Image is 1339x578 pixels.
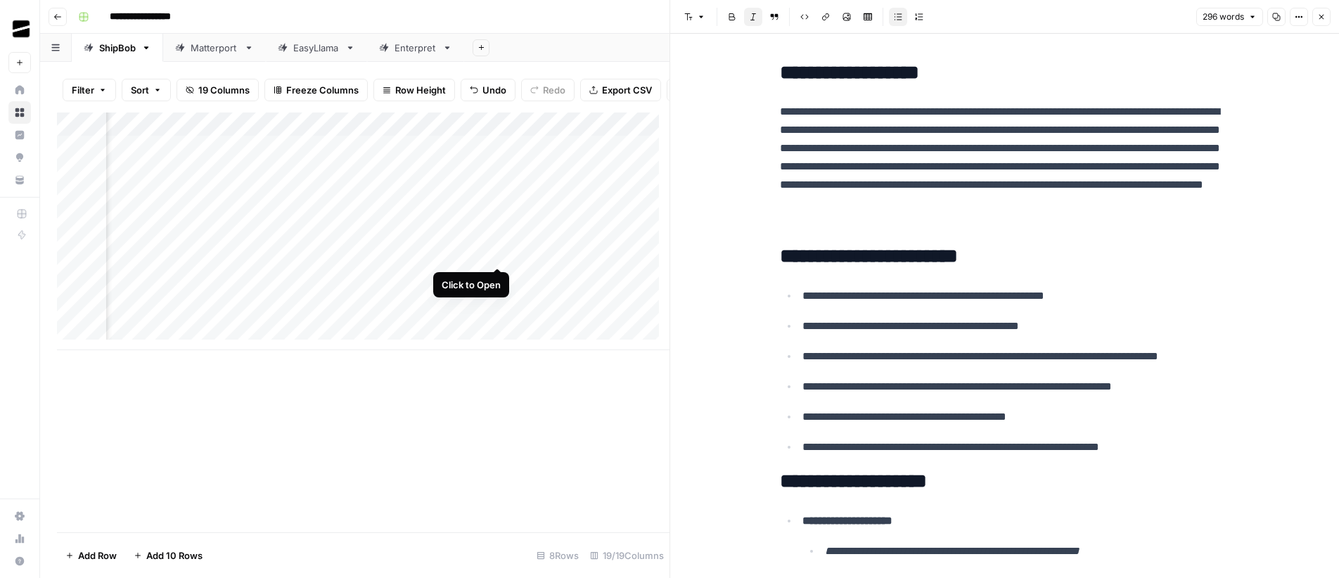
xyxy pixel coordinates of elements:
[99,41,136,55] div: ShipBob
[293,41,340,55] div: EasyLlama
[8,169,31,191] a: Your Data
[8,527,31,550] a: Usage
[146,548,203,563] span: Add 10 Rows
[8,505,31,527] a: Settings
[177,79,259,101] button: 19 Columns
[367,34,464,62] a: Enterpret
[531,544,584,567] div: 8 Rows
[57,544,125,567] button: Add Row
[191,41,238,55] div: Matterport
[8,550,31,572] button: Help + Support
[461,79,515,101] button: Undo
[602,83,652,97] span: Export CSV
[395,41,437,55] div: Enterpret
[163,34,266,62] a: Matterport
[8,146,31,169] a: Opportunities
[373,79,455,101] button: Row Height
[543,83,565,97] span: Redo
[131,83,149,97] span: Sort
[8,79,31,101] a: Home
[264,79,368,101] button: Freeze Columns
[266,34,367,62] a: EasyLlama
[1203,11,1244,23] span: 296 words
[122,79,171,101] button: Sort
[442,278,501,292] div: Click to Open
[198,83,250,97] span: 19 Columns
[580,79,661,101] button: Export CSV
[78,548,117,563] span: Add Row
[286,83,359,97] span: Freeze Columns
[72,34,163,62] a: ShipBob
[8,124,31,146] a: Insights
[395,83,446,97] span: Row Height
[63,79,116,101] button: Filter
[8,16,34,41] img: OGM Logo
[584,544,669,567] div: 19/19 Columns
[521,79,575,101] button: Redo
[8,11,31,46] button: Workspace: OGM
[482,83,506,97] span: Undo
[125,544,211,567] button: Add 10 Rows
[1196,8,1263,26] button: 296 words
[8,101,31,124] a: Browse
[72,83,94,97] span: Filter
